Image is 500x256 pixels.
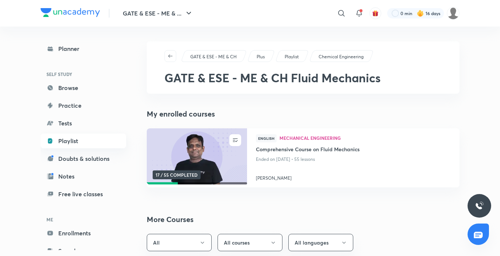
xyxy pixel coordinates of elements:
a: Practice [41,98,126,113]
a: Chemical Engineering [317,53,365,60]
span: GATE & ESE - ME & CH Fluid Mechanics [164,70,381,86]
span: 17 / 55 COMPLETED [153,170,201,179]
a: GATE & ESE - ME & CH [189,53,238,60]
img: avatar [372,10,379,17]
h6: SELF STUDY [41,68,126,80]
a: Comprehensive Course on Fluid Mechanics [256,145,451,155]
button: avatar [369,7,381,19]
p: Ended on [DATE] • 55 lessons [256,155,451,164]
button: All [147,234,212,251]
span: English [256,134,277,142]
p: Plus [257,53,265,60]
a: Planner [41,41,126,56]
p: Playlist [285,53,299,60]
a: [PERSON_NAME] [256,172,451,181]
a: Enrollments [41,226,126,241]
p: GATE & ESE - ME & CH [190,53,237,60]
a: Playlist [284,53,300,60]
a: Mechanical Engineering [279,136,451,141]
button: All courses [218,234,282,251]
a: Browse [41,80,126,95]
a: Company Logo [41,8,100,19]
a: Tests [41,116,126,131]
img: Mujtaba Ahsan [447,7,459,20]
a: Free live classes [41,187,126,201]
span: Mechanical Engineering [279,136,451,140]
h4: My enrolled courses [147,108,459,120]
h2: More Courses [147,214,459,225]
p: Chemical Engineering [319,53,364,60]
img: ttu [475,201,484,210]
img: Company Logo [41,8,100,17]
a: Plus [256,53,266,60]
a: new-thumbnail17 / 55 COMPLETED [147,128,247,187]
a: Playlist [41,134,126,148]
a: Doubts & solutions [41,151,126,166]
button: All languages [288,234,353,251]
button: GATE & ESE - ME & ... [118,6,198,21]
img: streak [417,10,424,17]
h6: ME [41,213,126,226]
img: new-thumbnail [146,128,248,185]
a: Notes [41,169,126,184]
